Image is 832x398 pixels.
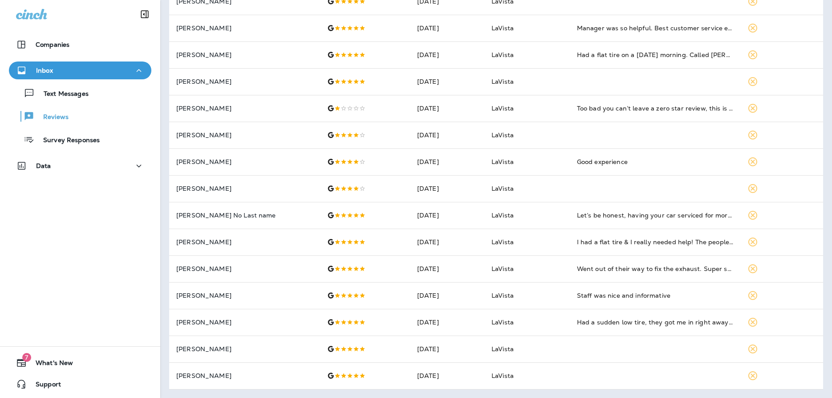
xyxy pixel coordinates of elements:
p: [PERSON_NAME] [176,185,313,192]
button: Collapse Sidebar [132,5,157,23]
td: [DATE] [410,362,484,389]
span: LaVista [491,131,514,139]
div: Went out of their way to fix the exhaust. Super service and the car was done earlier than I expec... [577,264,734,273]
td: [DATE] [410,15,484,41]
div: Had a flat tire on a Saturday morning. Called Jensen Tire and was greeted by a very helpful and k... [577,50,734,59]
button: Support [9,375,151,393]
span: LaVista [491,51,514,59]
td: [DATE] [410,202,484,229]
p: [PERSON_NAME] [176,25,313,32]
button: Data [9,157,151,175]
div: Too bad you can’t leave a zero star review, this is the worst Jensen tire i’ve ever been too. All... [577,104,734,113]
td: [DATE] [410,336,484,362]
span: LaVista [491,318,514,326]
td: [DATE] [410,255,484,282]
div: Good experience [577,157,734,166]
td: [DATE] [410,122,484,148]
div: I had a flat tire & I really needed help! The people at Jensen Tire got me in that day despite no... [577,238,734,246]
span: Support [27,381,61,391]
p: Inbox [36,67,53,74]
button: Text Messages [9,84,151,103]
p: [PERSON_NAME] [176,51,313,58]
p: [PERSON_NAME] [176,131,313,139]
button: Survey Responses [9,130,151,149]
p: Data [36,162,51,169]
div: Had a sudden low tire, they got me in right away - nail removed, tire repaired - back on the road... [577,318,734,327]
button: Inbox [9,62,151,79]
td: [DATE] [410,148,484,175]
span: LaVista [491,211,514,219]
p: Reviews [34,113,69,122]
p: [PERSON_NAME] [176,319,313,326]
span: LaVista [491,345,514,353]
button: Reviews [9,107,151,126]
p: [PERSON_NAME] [176,345,313,353]
div: Let’s be honest, having your car serviced for more than just an oil change is never a pretty penn... [577,211,734,220]
span: LaVista [491,185,514,193]
p: [PERSON_NAME] [176,158,313,165]
p: [PERSON_NAME] No Last name [176,212,313,219]
span: LaVista [491,78,514,86]
span: LaVista [491,238,514,246]
span: LaVista [491,158,514,166]
span: LaVista [491,372,514,380]
p: [PERSON_NAME] [176,265,313,272]
div: Staff was nice and informative [577,291,734,300]
span: LaVista [491,104,514,112]
td: [DATE] [410,282,484,309]
p: [PERSON_NAME] [176,372,313,379]
td: [DATE] [410,229,484,255]
button: 7What's New [9,354,151,372]
td: [DATE] [410,309,484,336]
button: Companies [9,36,151,53]
td: [DATE] [410,41,484,68]
span: 7 [22,353,31,362]
span: LaVista [491,291,514,300]
p: [PERSON_NAME] [176,238,313,246]
div: Manager was so helpful. Best customer service ever [577,24,734,33]
span: LaVista [491,24,514,32]
p: [PERSON_NAME] [176,292,313,299]
p: Survey Responses [34,136,100,145]
p: Companies [36,41,69,48]
td: [DATE] [410,68,484,95]
p: [PERSON_NAME] [176,105,313,112]
p: Text Messages [35,90,89,98]
p: [PERSON_NAME] [176,78,313,85]
td: [DATE] [410,95,484,122]
td: [DATE] [410,175,484,202]
span: What's New [27,359,73,370]
span: LaVista [491,265,514,273]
